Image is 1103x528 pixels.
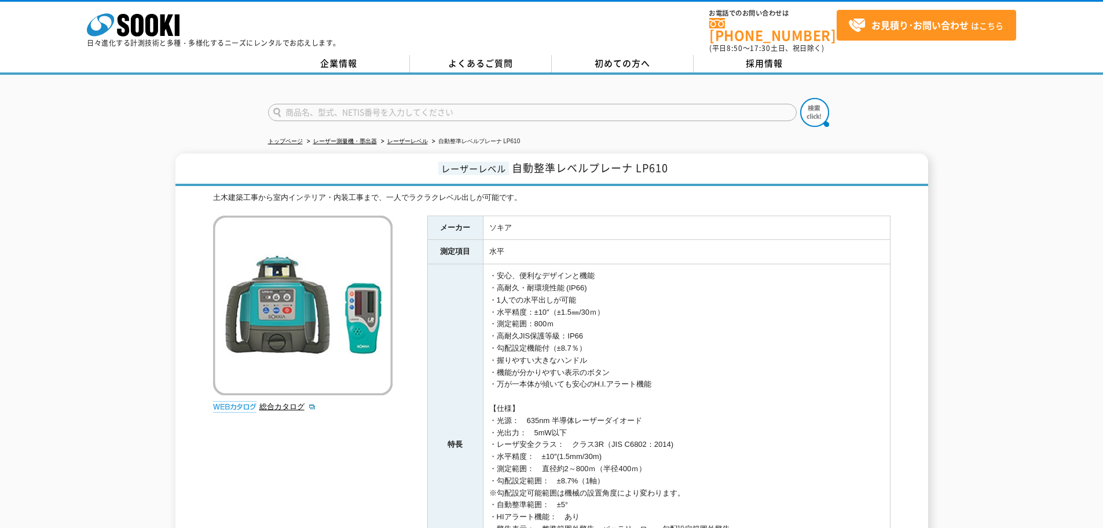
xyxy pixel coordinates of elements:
[87,39,340,46] p: 日々進化する計測技術と多種・多様化するニーズにレンタルでお応えします。
[727,43,743,53] span: 8:50
[800,98,829,127] img: btn_search.png
[709,10,837,17] span: お電話でのお問い合わせは
[259,402,316,411] a: 総合カタログ
[709,18,837,42] a: [PHONE_NUMBER]
[430,136,521,148] li: 自動整準レベルプレーナ LP610
[268,104,797,121] input: 商品名、型式、NETIS番号を入力してください
[427,216,483,240] th: メーカー
[313,138,377,144] a: レーザー測量機・墨出器
[512,160,668,176] span: 自動整準レベルプレーナ LP610
[483,240,890,264] td: 水平
[694,55,836,72] a: 採用情報
[837,10,1016,41] a: お見積り･お問い合わせはこちら
[483,216,890,240] td: ソキア
[213,192,891,204] div: 土木建築工事から室内インテリア・内装工事まで、一人でラクラクレベル出しが可能です。
[871,18,969,32] strong: お見積り･お問い合わせ
[438,162,509,175] span: レーザーレベル
[552,55,694,72] a: 初めての方へ
[387,138,428,144] a: レーザーレベル
[268,138,303,144] a: トップページ
[750,43,771,53] span: 17:30
[268,55,410,72] a: 企業情報
[213,401,256,413] img: webカタログ
[427,240,483,264] th: 測定項目
[848,17,1003,34] span: はこちら
[410,55,552,72] a: よくあるご質問
[213,216,393,395] img: 自動整準レベルプレーナ LP610
[709,43,824,53] span: (平日 ～ 土日、祝日除く)
[595,57,650,70] span: 初めての方へ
